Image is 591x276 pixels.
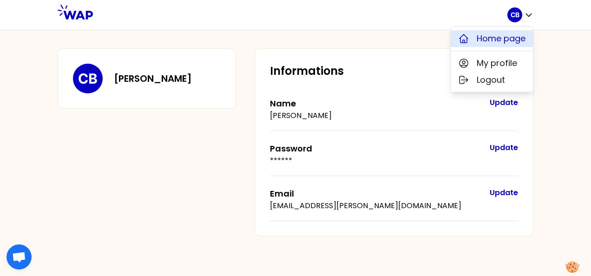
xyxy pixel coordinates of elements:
div: Ouvrir le chat [7,244,32,269]
p: [EMAIL_ADDRESS][PERSON_NAME][DOMAIN_NAME] [270,200,480,211]
h3: [PERSON_NAME] [114,72,192,85]
p: [PERSON_NAME] [270,110,480,121]
p: CB [511,10,519,20]
span: Home page [477,32,525,45]
p: CB [78,70,98,87]
button: Update [490,187,518,198]
span: Logout [477,73,505,86]
button: Update [490,97,518,108]
label: Password [270,143,312,154]
button: CB [507,7,533,22]
h2: Informations [270,64,518,79]
span: My profile [477,57,517,70]
label: Name [270,98,296,109]
button: Update [490,142,518,153]
div: CB [450,26,533,92]
label: Email [270,188,294,199]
